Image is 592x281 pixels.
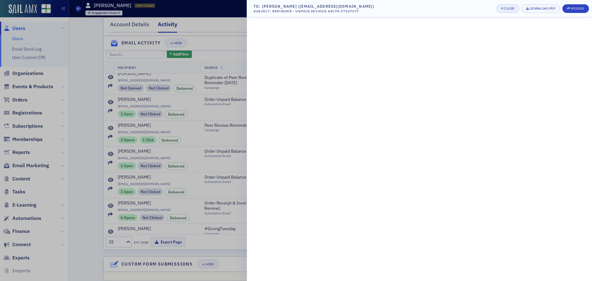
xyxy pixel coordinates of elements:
div: Resend [571,7,584,10]
button: Resend [562,4,589,13]
div: Subject: Reminder - Unpaid Invoice ASCPA #7327377 [253,9,374,14]
a: Download PDF [521,4,560,13]
button: Close [496,4,519,13]
div: To: [PERSON_NAME] ([EMAIL_ADDRESS][DOMAIN_NAME]) [253,3,374,9]
div: Download PDF [530,7,556,10]
div: Close [504,7,515,10]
